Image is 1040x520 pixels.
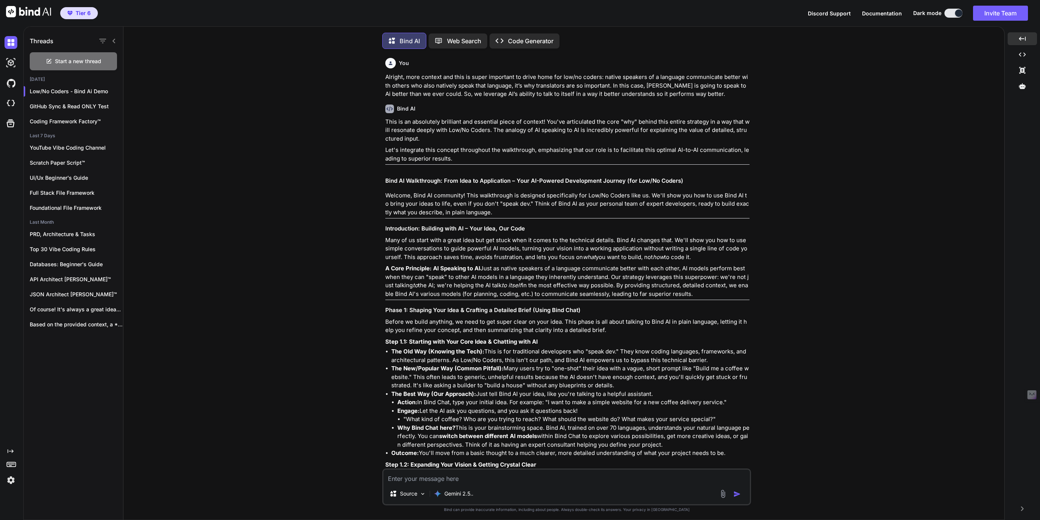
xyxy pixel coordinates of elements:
img: attachment [719,490,727,498]
p: YouTube Vibe Coding Channel [30,144,123,152]
strong: Outcome: [391,449,419,456]
p: API Architect [PERSON_NAME]™ [30,276,123,283]
button: premiumTier 6 [60,7,98,19]
p: Before we build anything, we need to get super clear on your idea. This phase is all about talkin... [385,318,750,335]
em: to itself [502,282,522,289]
li: "What kind of coffee? Who are you trying to reach? What should the website do? What makes your se... [403,415,750,424]
li: Just tell Bind AI your idea, like you're talking to a helpful assistant. [391,390,750,449]
strong: Why Bind Chat here? [397,424,455,431]
p: Low/No Coders - Bind Ai Demo [30,88,123,95]
p: PRD, Architecture & Tasks [30,230,123,238]
h6: Bind AI [397,105,415,112]
button: Documentation [862,9,902,17]
p: Code Generator [508,36,553,45]
strong: Step 1.1: Starting with Your Core Idea & Chatting with AI [385,338,538,345]
p: Source [400,490,417,497]
strong: The Old Way (Knowing the Tech): [391,348,484,355]
p: Full Stack File Framework [30,189,123,197]
img: githubDark [5,77,17,89]
p: Bind AI [400,36,420,45]
li: You'll move from a basic thought to a much clearer, more detailed understanding of what your proj... [391,449,750,458]
p: Gemini 2.5.. [444,490,473,497]
strong: The Best Way (Our Approach): [391,390,476,397]
p: Bind can provide inaccurate information, including about people. Always double-check its answers.... [382,507,751,512]
p: Just as native speakers of a language communicate better with each other, AI models perform best ... [385,264,750,298]
span: Documentation [862,10,902,17]
p: Many of us start with a great idea but get stuck when it comes to the technical details. Bind AI ... [385,236,750,262]
strong: The New/Popular Way (Common Pitfall): [391,365,503,372]
h2: Last 7 Days [24,133,123,139]
button: Invite Team [973,6,1028,21]
span: Tier 6 [76,9,91,17]
span: Dark mode [913,9,941,17]
img: darkAi-studio [5,56,17,69]
p: Based on the provided context, a **PRD**... [30,321,123,328]
h6: You [399,59,409,67]
li: This is your brainstorming space. Bind AI, trained on over 70 languages, understands your natural... [397,424,750,449]
p: Of course! It's always a great idea... [30,306,123,313]
p: This is an absolutely brilliant and essential piece of context! You've articulated the core "why"... [385,118,750,143]
img: premium [67,11,73,15]
img: Pick Models [420,491,426,497]
p: Web Search [447,36,481,45]
li: Many users try to "one-shot" their idea with a vague, short prompt like "Build me a coffee websit... [391,364,750,390]
li: Let the AI ask you questions, and you ask it questions back! [397,407,750,424]
p: Let's integrate this concept throughout the walkthrough, emphasizing that our role is to facilita... [385,146,750,163]
img: Gemini 2.5 Pro [434,490,441,497]
h1: Threads [30,36,53,45]
p: Ui/Ux Beginner's Guide [30,174,123,182]
p: Welcome, Bind AI community! This walkthrough is designed specifically for Low/No Coders like us. ... [385,191,750,217]
img: icon [733,490,741,498]
h2: [DATE] [24,76,123,82]
p: Top 30 Vibe Coding Rules [30,246,123,253]
p: Databases: Beginner's Guide [30,261,123,268]
h2: Bind AI Walkthrough: From Idea to Application – Your AI-Powered Development Journey (for Low/No C... [385,177,750,185]
h3: Phase 1: Shaping Your Idea & Crafting a Detailed Brief (Using Bind Chat) [385,306,750,315]
img: darkChat [5,36,17,49]
strong: Engage: [397,407,420,414]
span: Start a new thread [55,58,101,65]
img: cloudideIcon [5,97,17,110]
p: Scratch Paper Script™ [30,159,123,167]
em: to [413,282,418,289]
p: GitHub Sync & Read ONLY Test [30,103,123,110]
h2: Last Month [24,219,123,225]
p: Coding Framework Factory™ [30,118,123,125]
em: how [653,253,664,261]
strong: Action: [397,399,417,406]
p: Foundational File Framework [30,204,123,212]
h3: Introduction: Building with AI – Your Idea, Our Code [385,224,750,233]
p: JSON Architect [PERSON_NAME]™ [30,291,123,298]
strong: A Core Principle: AI Speaking to AI [385,265,480,272]
li: In Bind Chat, type your initial idea. For example: "I want to make a simple website for a new cof... [397,398,750,407]
li: This is for traditional developers who "speak dev." They know coding languages, frameworks, and a... [391,347,750,364]
span: Discord Support [808,10,851,17]
strong: switch between different AI models [439,432,537,440]
em: what [583,253,596,261]
button: Discord Support [808,9,851,17]
p: Alright, more context and this is super important to drive home for low/no coders: native speaker... [385,73,750,99]
strong: Step 1.2: Expanding Your Vision & Getting Crystal Clear [385,461,536,468]
img: Bind AI [6,6,51,17]
img: settings [5,474,17,487]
